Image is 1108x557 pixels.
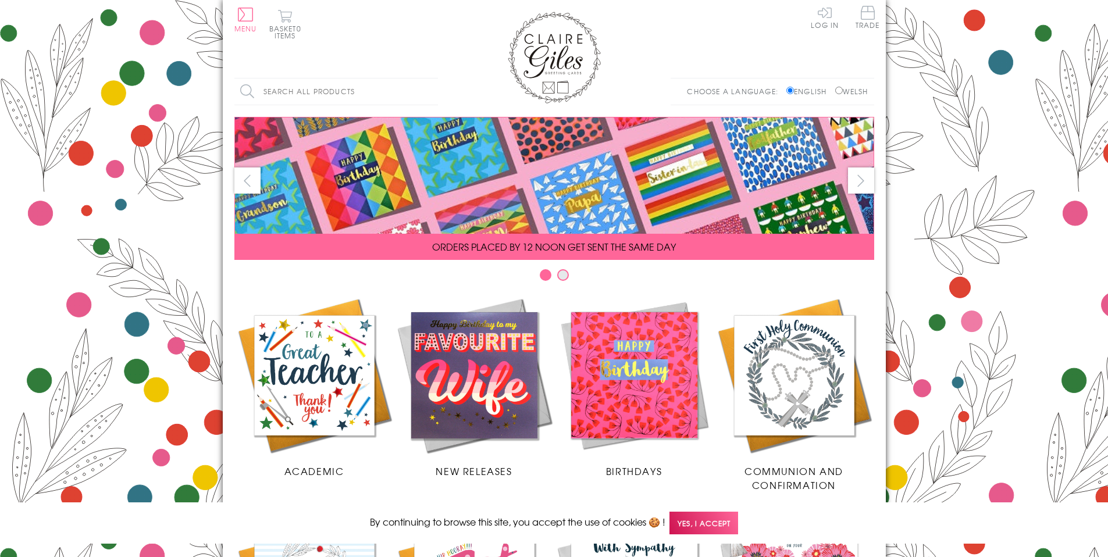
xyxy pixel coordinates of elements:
[856,6,880,28] span: Trade
[848,167,874,194] button: next
[436,464,512,478] span: New Releases
[234,167,261,194] button: prev
[234,295,394,478] a: Academic
[835,86,868,97] label: Welsh
[234,269,874,287] div: Carousel Pagination
[786,87,794,94] input: English
[557,269,569,281] button: Carousel Page 2
[856,6,880,31] a: Trade
[234,8,257,32] button: Menu
[554,295,714,478] a: Birthdays
[714,295,874,492] a: Communion and Confirmation
[744,464,843,492] span: Communion and Confirmation
[234,78,438,105] input: Search all products
[786,86,832,97] label: English
[835,87,843,94] input: Welsh
[508,12,601,103] img: Claire Giles Greetings Cards
[669,512,738,534] span: Yes, I accept
[426,78,438,105] input: Search
[540,269,551,281] button: Carousel Page 1 (Current Slide)
[234,23,257,34] span: Menu
[394,295,554,478] a: New Releases
[284,464,344,478] span: Academic
[606,464,662,478] span: Birthdays
[275,23,301,41] span: 0 items
[269,9,301,39] button: Basket0 items
[687,86,784,97] p: Choose a language:
[811,6,839,28] a: Log In
[432,240,676,253] span: ORDERS PLACED BY 12 NOON GET SENT THE SAME DAY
